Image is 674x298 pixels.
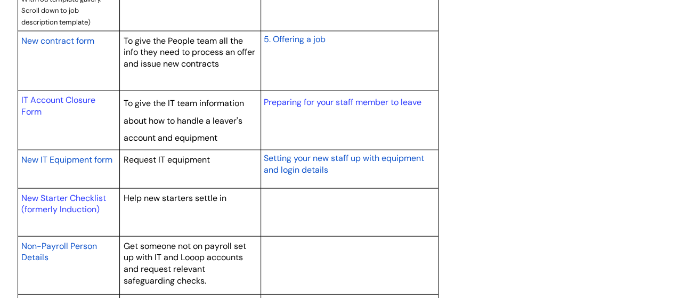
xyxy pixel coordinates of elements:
a: Non-Payroll Person Details [21,239,97,264]
a: Setting your new staff up with equipment and login details [263,151,424,176]
span: To give the IT team information about how to handle a leaver's account and equipment [124,98,244,143]
span: To give the People team all the info they need to process an offer and issue new contracts [124,35,255,69]
span: Non-Payroll Person Details [21,240,97,263]
span: Setting your new staff up with equipment and login details [263,152,424,175]
span: Request IT equipment [124,154,210,165]
span: 5. Offering a job [263,34,325,45]
a: New Starter Checklist (formerly Induction) [21,192,106,215]
a: New IT Equipment form [21,153,112,166]
span: New IT Equipment form [21,154,112,165]
span: Get someone not on payroll set up with IT and Looop accounts and request relevant safeguarding ch... [124,240,246,286]
a: New contract form [21,34,94,47]
span: New contract form [21,35,94,46]
a: 5. Offering a job [263,33,325,45]
a: Preparing for your staff member to leave [263,96,421,108]
a: IT Account Closure Form [21,94,95,117]
span: Help new starters settle in [124,192,226,204]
